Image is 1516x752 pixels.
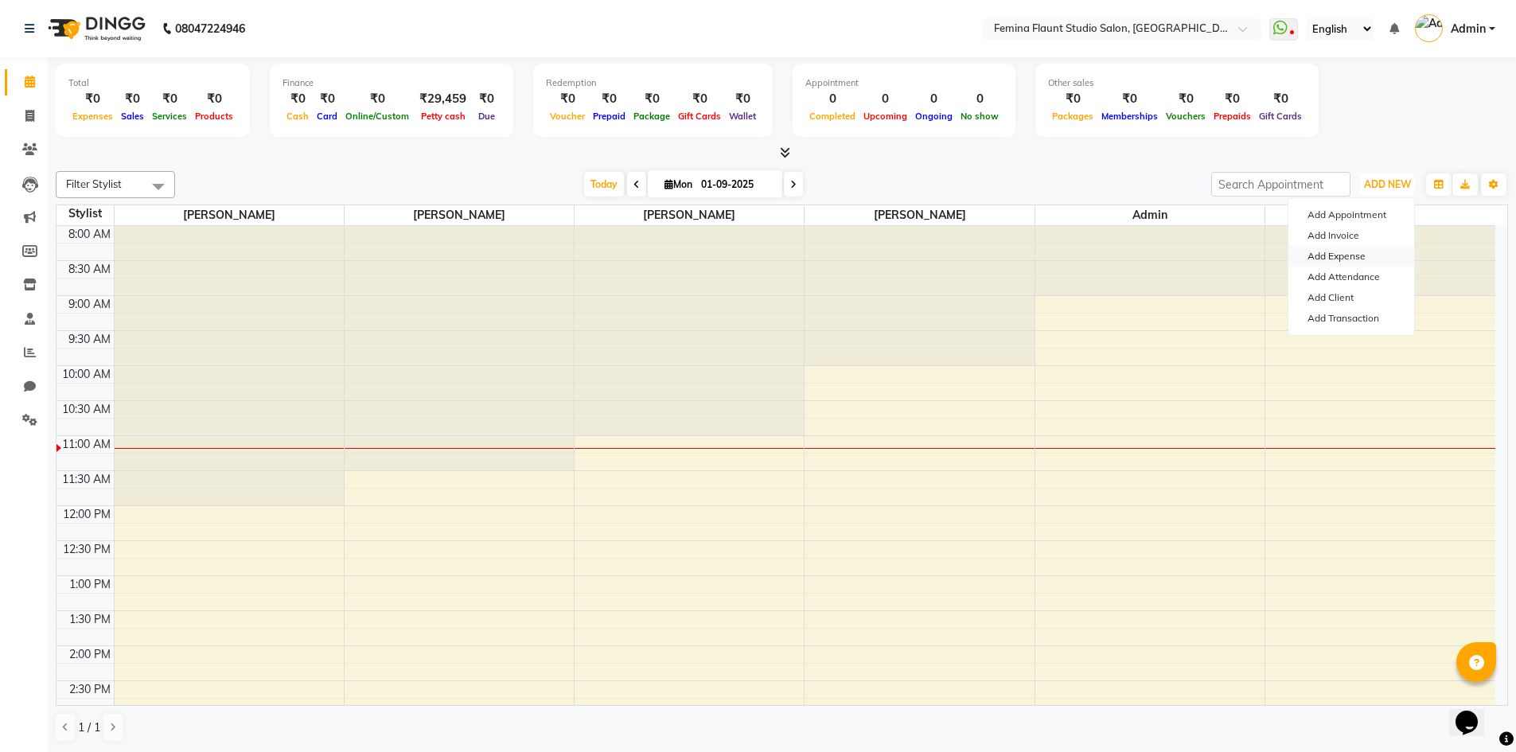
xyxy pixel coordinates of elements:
span: Admin [1451,21,1486,37]
span: Petty cash [417,111,470,122]
input: 2025-09-01 [696,173,776,197]
span: Gift Cards [674,111,725,122]
span: Voucher [546,111,589,122]
div: ₹0 [473,90,501,108]
div: 9:00 AM [65,296,114,313]
div: ₹0 [341,90,413,108]
div: 2:00 PM [66,646,114,663]
span: Durga [1265,205,1495,225]
span: Completed [805,111,859,122]
span: Package [629,111,674,122]
div: Total [68,76,237,90]
div: 2:30 PM [66,681,114,698]
div: ₹29,459 [413,90,473,108]
div: Stylist [57,205,114,222]
img: Admin [1415,14,1443,42]
span: 1 / 1 [78,719,100,736]
iframe: chat widget [1449,688,1500,736]
span: [PERSON_NAME] [345,205,574,225]
div: ₹0 [1097,90,1162,108]
input: Search Appointment [1211,172,1350,197]
div: 12:30 PM [60,541,114,558]
div: ₹0 [117,90,148,108]
div: 10:00 AM [59,366,114,383]
span: Sales [117,111,148,122]
div: 12:00 PM [60,506,114,523]
div: ₹0 [674,90,725,108]
div: ₹0 [148,90,191,108]
div: ₹0 [1210,90,1255,108]
div: ₹0 [629,90,674,108]
span: Ongoing [911,111,957,122]
div: ₹0 [1162,90,1210,108]
div: ₹0 [191,90,237,108]
span: [PERSON_NAME] [115,205,344,225]
img: logo [41,6,150,51]
span: Gift Cards [1255,111,1306,122]
span: Due [474,111,499,122]
a: Add Transaction [1288,308,1414,329]
div: ₹0 [589,90,629,108]
div: 0 [805,90,859,108]
span: Wallet [725,111,760,122]
div: ₹0 [283,90,313,108]
span: Mon [661,178,696,190]
div: 1:30 PM [66,611,114,628]
a: Add Attendance [1288,267,1414,287]
div: 11:00 AM [59,436,114,453]
div: ₹0 [68,90,117,108]
div: Other sales [1048,76,1306,90]
button: Add Appointment [1288,205,1414,225]
span: Expenses [68,111,117,122]
span: Prepaids [1210,111,1255,122]
a: Add Invoice [1288,225,1414,246]
div: ₹0 [1255,90,1306,108]
span: Memberships [1097,111,1162,122]
div: ₹0 [546,90,589,108]
div: 0 [911,90,957,108]
div: 11:30 AM [59,471,114,488]
button: ADD NEW [1360,173,1415,196]
div: ₹0 [313,90,341,108]
div: Redemption [546,76,760,90]
span: Products [191,111,237,122]
span: Filter Stylist [66,177,122,190]
div: 0 [859,90,911,108]
span: Online/Custom [341,111,413,122]
span: [PERSON_NAME] [575,205,804,225]
span: Upcoming [859,111,911,122]
span: Vouchers [1162,111,1210,122]
div: 10:30 AM [59,401,114,418]
div: 0 [957,90,1003,108]
span: Cash [283,111,313,122]
span: Services [148,111,191,122]
div: ₹0 [725,90,760,108]
span: Admin [1035,205,1265,225]
span: Today [584,172,624,197]
div: ₹0 [1048,90,1097,108]
div: 1:00 PM [66,576,114,593]
span: Card [313,111,341,122]
span: ADD NEW [1364,178,1411,190]
div: 9:30 AM [65,331,114,348]
span: [PERSON_NAME] [805,205,1034,225]
div: Appointment [805,76,1003,90]
span: Prepaid [589,111,629,122]
a: Add Expense [1288,246,1414,267]
div: 8:30 AM [65,261,114,278]
div: 8:00 AM [65,226,114,243]
a: Add Client [1288,287,1414,308]
span: Packages [1048,111,1097,122]
div: Finance [283,76,501,90]
span: No show [957,111,1003,122]
b: 08047224946 [175,6,245,51]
